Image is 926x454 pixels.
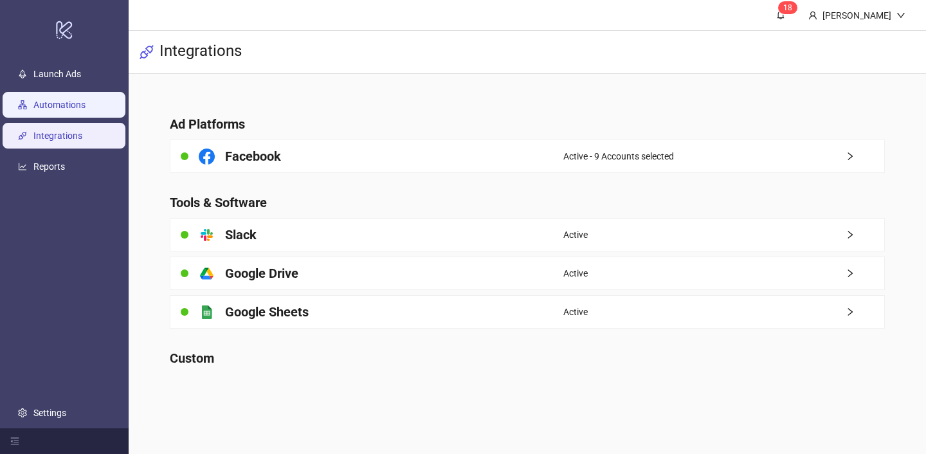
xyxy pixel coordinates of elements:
sup: 18 [778,1,797,14]
span: right [846,269,884,278]
h4: Slack [225,226,257,244]
span: Active - 9 Accounts selected [563,149,674,163]
h4: Google Drive [225,264,298,282]
span: 1 [783,3,788,12]
a: Google SheetsActiveright [170,295,885,329]
span: Active [563,305,588,319]
h4: Tools & Software [170,194,885,212]
span: bell [776,10,785,19]
span: menu-fold [10,437,19,446]
span: Active [563,266,588,280]
a: Integrations [33,131,82,141]
a: Launch Ads [33,69,81,79]
h4: Google Sheets [225,303,309,321]
h3: Integrations [159,41,242,63]
h4: Ad Platforms [170,115,885,133]
span: 8 [788,3,792,12]
span: user [808,11,817,20]
span: right [846,230,884,239]
h4: Facebook [225,147,281,165]
span: Active [563,228,588,242]
a: Automations [33,100,86,110]
span: right [846,152,884,161]
div: [PERSON_NAME] [817,8,896,23]
a: Google DriveActiveright [170,257,885,290]
a: FacebookActive - 9 Accounts selectedright [170,140,885,173]
span: down [896,11,905,20]
span: api [139,44,154,60]
a: Reports [33,161,65,172]
h4: Custom [170,349,885,367]
a: SlackActiveright [170,218,885,251]
a: Settings [33,408,66,418]
span: right [846,307,884,316]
